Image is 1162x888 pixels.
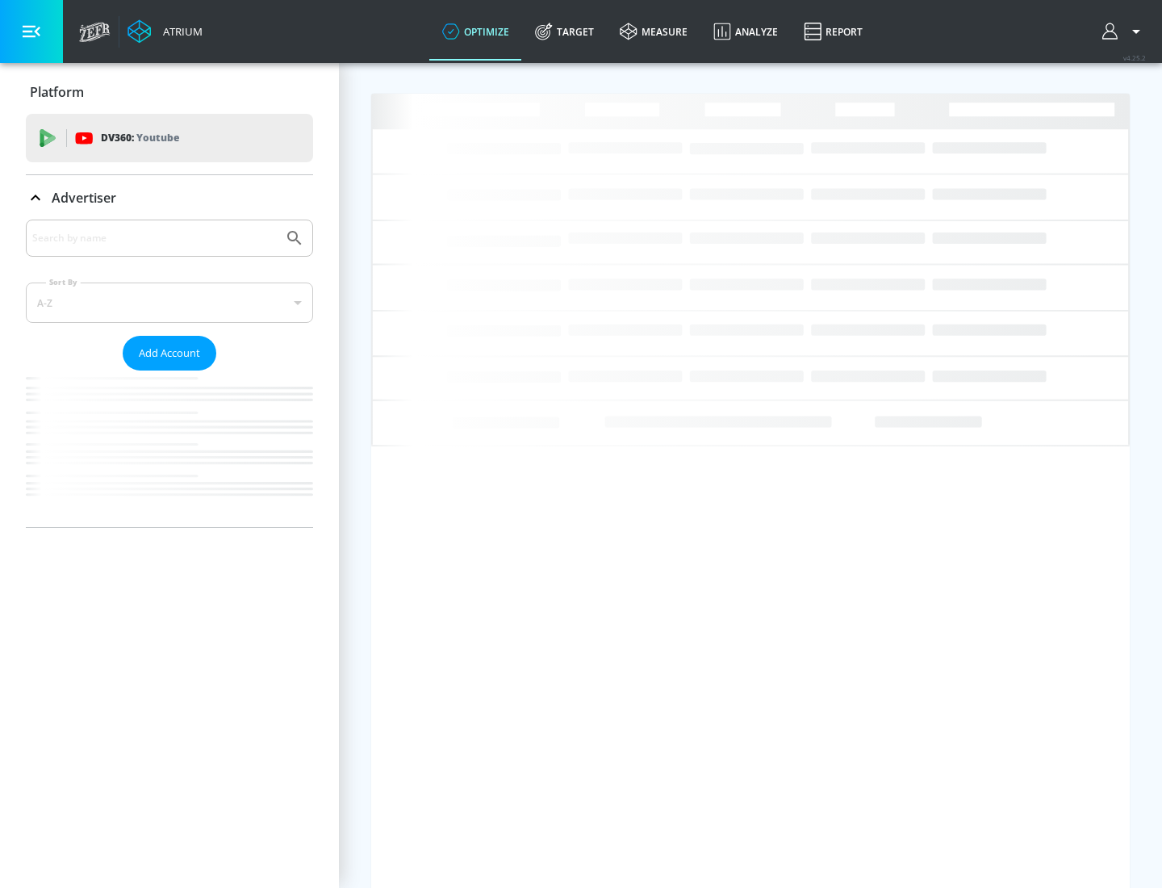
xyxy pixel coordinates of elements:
p: Advertiser [52,189,116,207]
a: Report [791,2,876,61]
a: Atrium [127,19,203,44]
a: optimize [429,2,522,61]
p: Youtube [136,129,179,146]
div: DV360: Youtube [26,114,313,162]
label: Sort By [46,277,81,287]
p: DV360: [101,129,179,147]
input: Search by name [32,228,277,249]
span: v 4.25.2 [1123,53,1146,62]
nav: list of Advertiser [26,371,313,527]
p: Platform [30,83,84,101]
div: Advertiser [26,220,313,527]
a: measure [607,2,700,61]
button: Add Account [123,336,216,371]
div: Platform [26,69,313,115]
a: Analyze [700,2,791,61]
div: A-Z [26,283,313,323]
div: Atrium [157,24,203,39]
a: Target [522,2,607,61]
div: Advertiser [26,175,313,220]
span: Add Account [139,344,200,362]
